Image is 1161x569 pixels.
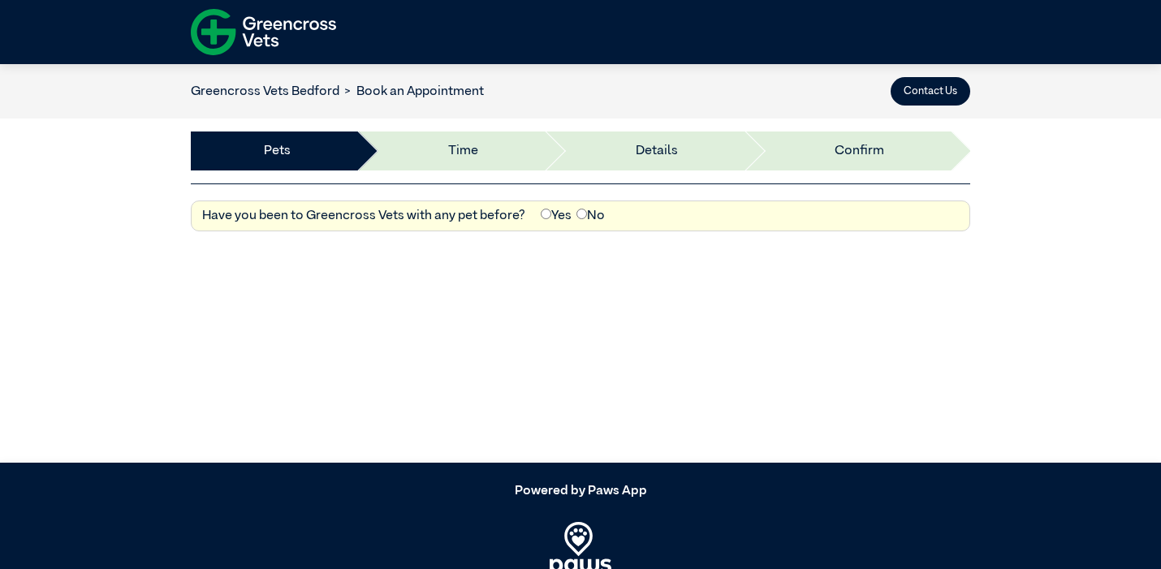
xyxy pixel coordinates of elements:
input: Yes [541,209,551,219]
nav: breadcrumb [191,82,484,101]
button: Contact Us [891,77,970,106]
label: Have you been to Greencross Vets with any pet before? [202,206,525,226]
h5: Powered by Paws App [191,484,970,499]
li: Book an Appointment [339,82,484,101]
label: Yes [541,206,572,226]
img: f-logo [191,4,336,60]
a: Greencross Vets Bedford [191,85,339,98]
input: No [576,209,587,219]
a: Pets [264,141,291,161]
label: No [576,206,605,226]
